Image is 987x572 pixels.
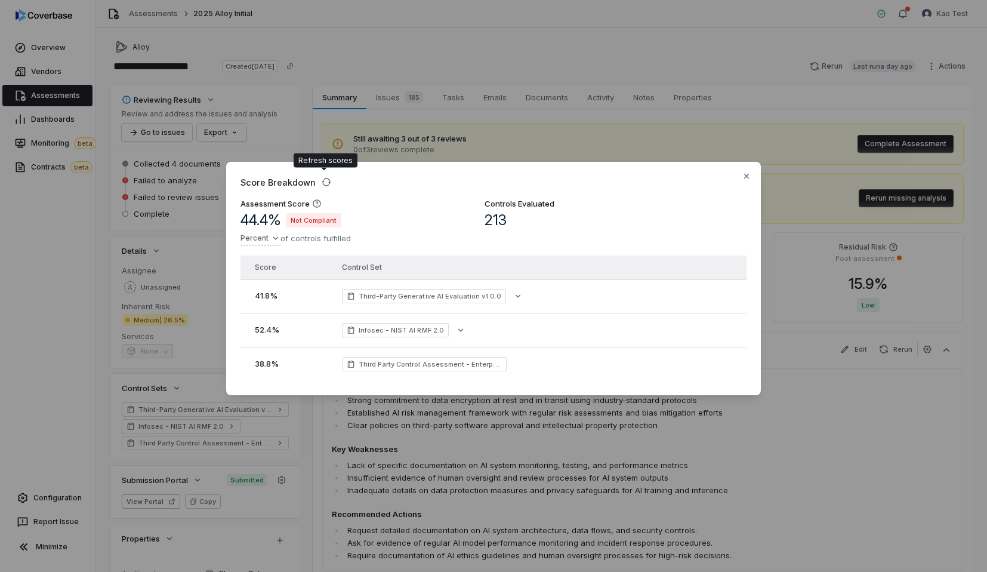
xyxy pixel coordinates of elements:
[286,213,341,227] span: Not Compliant
[359,291,501,301] span: Third-Party Generative AI Evaluation v1.0.0
[359,359,502,369] span: Third Party Control Assessment - Enterprise
[255,325,279,334] span: 52.4 %
[240,211,281,229] span: 44.4 %
[240,176,316,189] span: Score Breakdown
[298,156,353,165] div: Refresh scores
[240,232,351,246] div: of controls fulfilled
[255,359,279,368] span: 38.8 %
[240,198,310,209] h3: Assessment Score
[240,232,280,246] button: Percent
[359,325,444,335] span: Infosec - NIST AI RMF 2.0
[485,198,554,211] h3: Controls Evaluated
[485,211,507,229] span: 213
[335,256,702,279] th: Control Set
[240,256,335,279] th: Score
[255,291,277,300] span: 41.8 %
